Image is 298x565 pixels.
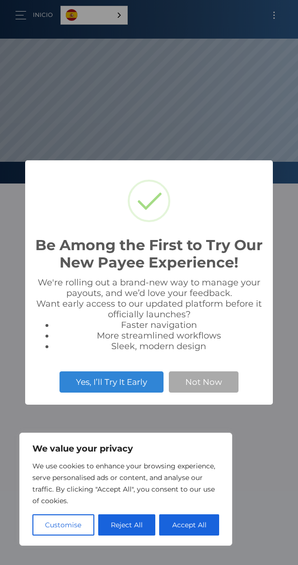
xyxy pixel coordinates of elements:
button: Yes, I’ll Try It Early [60,371,164,393]
button: Reject All [98,514,156,536]
li: More streamlined workflows [54,330,263,341]
h2: Be Among the First to Try Our New Payee Experience! [35,237,263,271]
li: Sleek, modern design [54,341,263,352]
p: We use cookies to enhance your browsing experience, serve personalised ads or content, and analys... [32,460,219,507]
button: Not Now [169,371,238,393]
li: Faster navigation [54,320,263,330]
div: We're rolling out a brand-new way to manage your payouts, and we’d love your feedback. Want early... [35,277,263,352]
button: Customise [32,514,94,536]
p: We value your privacy [32,443,219,454]
div: We value your privacy [19,433,232,546]
button: Accept All [159,514,219,536]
